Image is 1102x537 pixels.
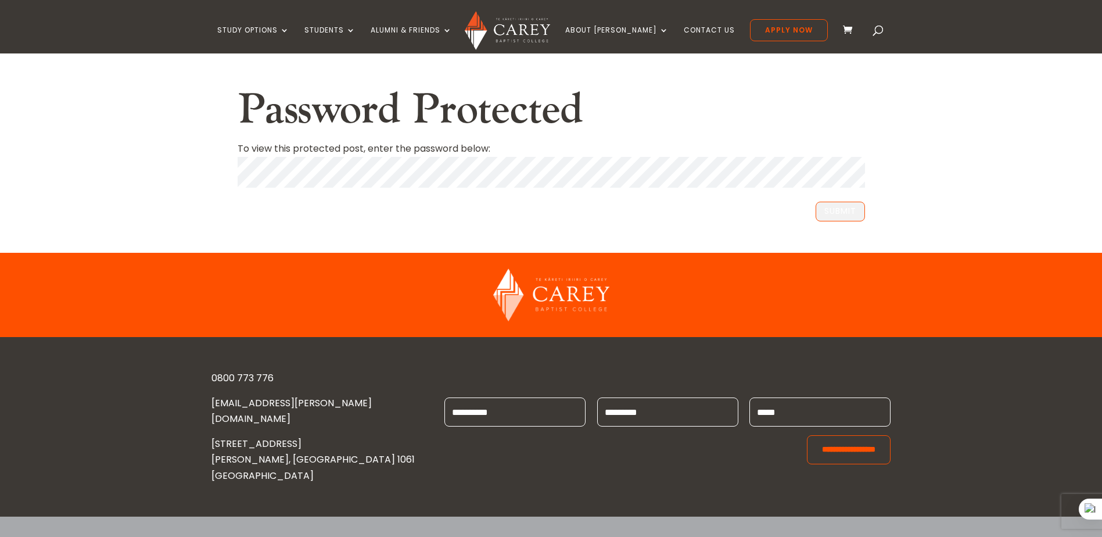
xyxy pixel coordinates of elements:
img: Carey Baptist College [465,11,550,50]
p: To view this protected post, enter the password below: [238,141,865,156]
p: [STREET_ADDRESS] [PERSON_NAME], [GEOGRAPHIC_DATA] 1061 [GEOGRAPHIC_DATA] [211,436,425,484]
a: Contact Us [684,26,735,53]
a: Study Options [217,26,289,53]
a: [EMAIL_ADDRESS][PERSON_NAME][DOMAIN_NAME] [211,396,372,425]
img: Carey Baptist College [493,268,609,321]
a: Apply Now [750,19,828,41]
a: 0800 773 776 [211,371,274,385]
h1: Password Protected [238,85,865,141]
a: Students [304,26,356,53]
button: Submit [816,202,865,221]
a: Carey Baptist College [493,312,609,325]
a: Alumni & Friends [371,26,452,53]
a: About [PERSON_NAME] [565,26,669,53]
